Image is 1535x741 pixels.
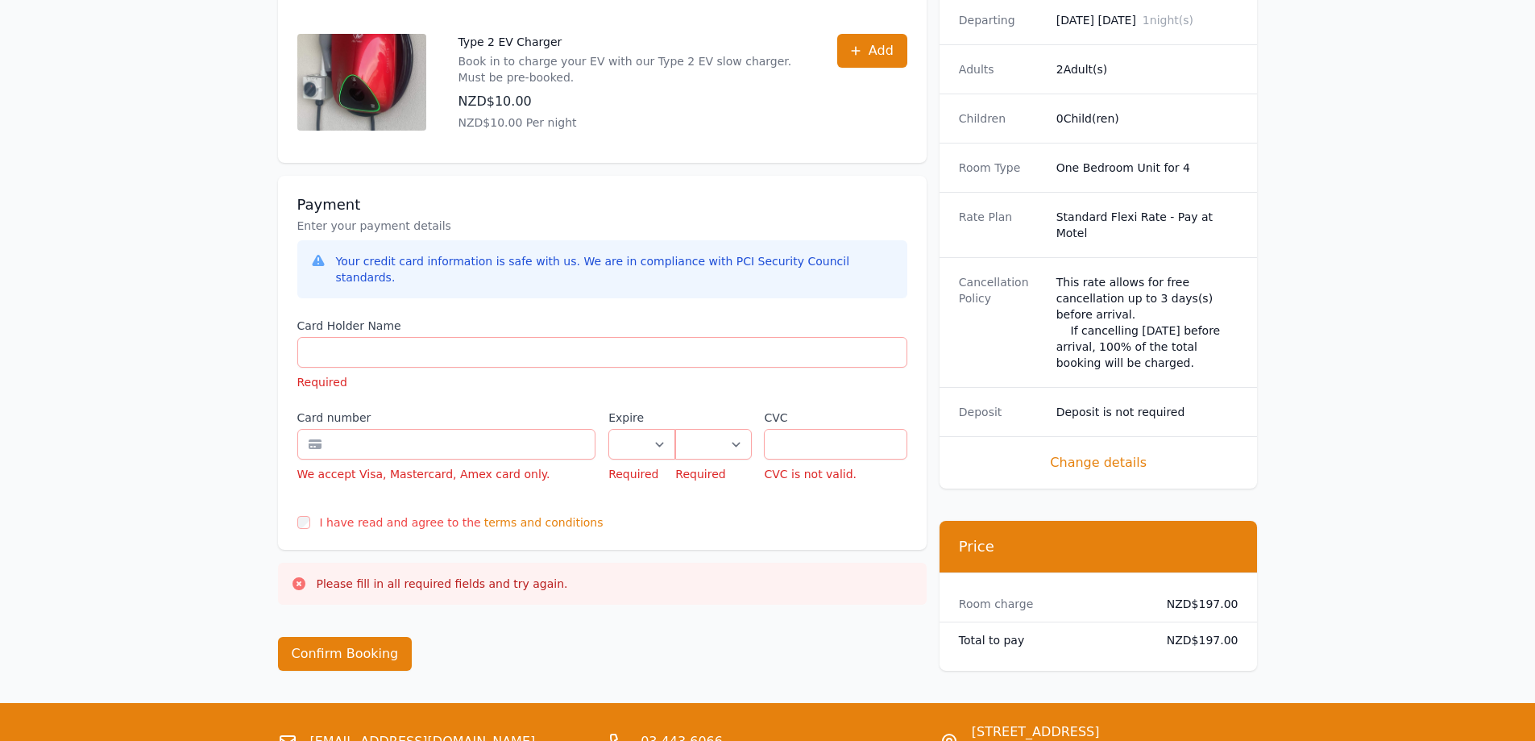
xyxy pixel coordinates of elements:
dt: Departing [959,12,1043,28]
p: NZD$10.00 [458,92,805,111]
label: Card number [297,410,596,426]
p: Required [297,374,907,390]
p: Enter your payment details [297,218,907,234]
span: Change details [959,453,1238,472]
p: Required [608,466,675,482]
dt: Deposit [959,404,1043,420]
span: Add [869,41,894,60]
dd: Deposit is not required [1056,404,1238,420]
dt: Room Type [959,160,1043,176]
span: 1 night(s) [1143,14,1193,27]
label: Expire [608,410,675,426]
dt: Rate Plan [959,209,1043,241]
div: This rate allows for free cancellation up to 3 days(s) before arrival. If cancelling [DATE] befor... [1056,274,1238,371]
p: NZD$10.00 Per night [458,114,805,131]
dd: NZD$197.00 [1154,632,1238,648]
span: terms and conditions [484,514,604,531]
label: . [675,410,751,426]
p: Type 2 EV Charger [458,34,805,50]
p: Please fill in all required fields and try again. [317,576,568,592]
dd: 2 Adult(s) [1056,61,1238,77]
p: CVC is not valid. [764,466,906,482]
label: I have read and agree to the [320,516,481,529]
label: Card Holder Name [297,318,907,334]
dt: Cancellation Policy [959,274,1043,371]
img: Type 2 EV Charger [297,34,426,131]
dt: Children [959,110,1043,127]
h3: Payment [297,195,907,214]
dd: [DATE] [DATE] [1056,12,1238,28]
dt: Room charge [959,596,1141,612]
dt: Adults [959,61,1043,77]
button: Confirm Booking [278,637,413,671]
dt: Total to pay [959,632,1141,648]
p: Book in to charge your EV with our Type 2 EV slow charger. Must be pre-booked. [458,53,805,85]
dd: 0 Child(ren) [1056,110,1238,127]
button: Add [837,34,907,68]
div: Your credit card information is safe with us. We are in compliance with PCI Security Council stan... [336,253,894,285]
p: Required [675,466,751,482]
h3: Price [959,537,1238,556]
dd: One Bedroom Unit for 4 [1056,160,1238,176]
label: CVC [764,410,906,426]
dd: Standard Flexi Rate - Pay at Motel [1056,209,1238,241]
div: We accept Visa, Mastercard, Amex card only. [297,466,596,482]
dd: NZD$197.00 [1154,596,1238,612]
